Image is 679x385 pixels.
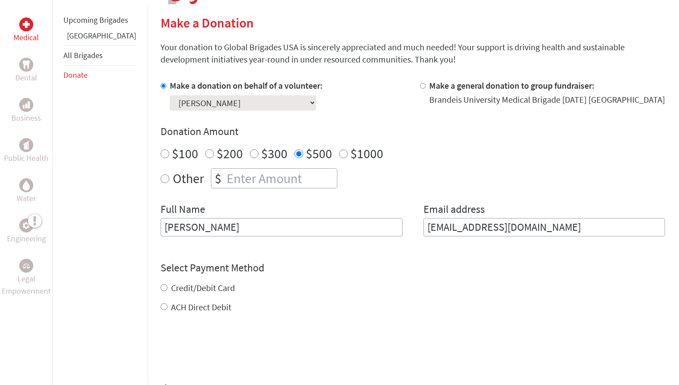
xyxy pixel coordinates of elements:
div: Water [19,178,33,192]
a: [GEOGRAPHIC_DATA] [67,31,136,41]
a: WaterWater [17,178,36,205]
label: ACH Direct Debit [171,302,231,312]
p: Medical [14,31,39,44]
p: Engineering [7,232,46,245]
a: BusinessBusiness [11,98,41,124]
label: $200 [217,145,243,162]
h2: Make a Donation [161,15,665,31]
a: Public HealthPublic Health [4,138,49,164]
a: Legal EmpowermentLegal Empowerment [2,259,51,297]
label: Other [173,168,204,188]
p: Business [11,112,41,124]
label: Full Name [161,202,205,218]
label: $300 [261,145,287,162]
label: Email address [423,202,485,218]
img: Business [23,101,30,108]
a: MedicalMedical [14,17,39,44]
li: Belize [63,30,136,45]
label: $1000 [350,145,383,162]
p: Your donation to Global Brigades USA is sincerely appreciated and much needed! Your support is dr... [161,41,665,66]
p: Water [17,192,36,205]
iframe: reCAPTCHA [161,331,294,365]
a: DentalDental [15,58,37,84]
div: Business [19,98,33,112]
li: Upcoming Brigades [63,10,136,30]
h4: Donation Amount [161,125,665,139]
img: Legal Empowerment [23,263,30,268]
a: All Brigades [63,50,103,60]
label: $100 [172,145,198,162]
div: Legal Empowerment [19,259,33,273]
img: Medical [23,21,30,28]
li: Donate [63,66,136,85]
p: Public Health [4,152,49,164]
input: Enter Amount [225,169,337,188]
a: Donate [63,70,87,80]
li: All Brigades [63,45,136,66]
div: Medical [19,17,33,31]
p: Dental [15,72,37,84]
img: Dental [23,60,30,69]
label: Make a general donation to group fundraiser: [429,80,595,91]
div: Public Health [19,138,33,152]
img: Public Health [23,141,30,149]
a: EngineeringEngineering [7,219,46,245]
div: Engineering [19,219,33,232]
label: $500 [306,145,332,162]
input: Enter Full Name [161,218,402,236]
label: Make a donation on behalf of a volunteer: [170,80,323,91]
img: Water [23,180,30,190]
div: $ [211,169,225,188]
div: Dental [19,58,33,72]
a: Upcoming Brigades [63,15,128,25]
input: Your Email [423,218,665,236]
label: Credit/Debit Card [171,282,235,293]
div: Brandeis University Medical Brigade [DATE] [GEOGRAPHIC_DATA] [429,94,665,106]
img: Engineering [23,222,30,229]
h4: Select Payment Method [161,261,665,275]
p: Legal Empowerment [2,273,51,297]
